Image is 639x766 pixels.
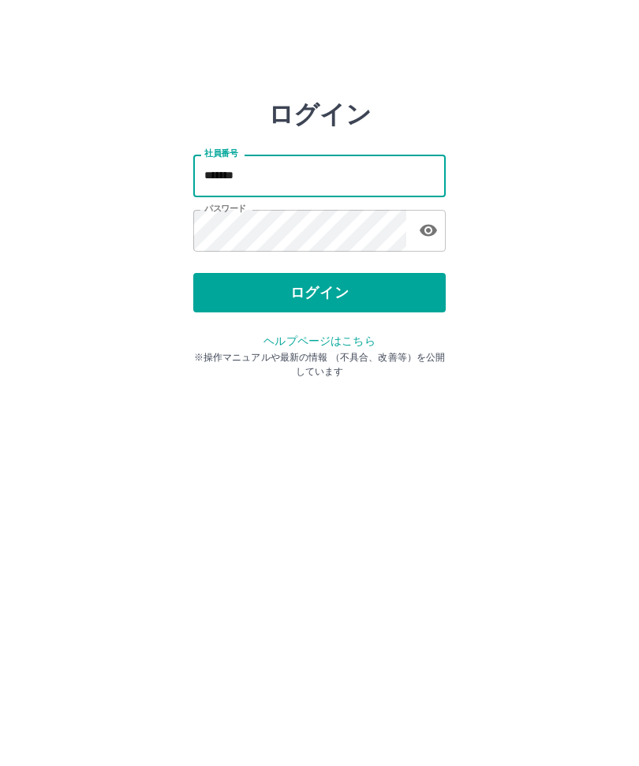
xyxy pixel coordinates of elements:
h2: ログイン [268,99,372,129]
label: パスワード [204,203,246,215]
a: ヘルプページはこちら [263,334,375,347]
label: 社員番号 [204,148,237,159]
p: ※操作マニュアルや最新の情報 （不具合、改善等）を公開しています [193,350,446,379]
button: ログイン [193,273,446,312]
